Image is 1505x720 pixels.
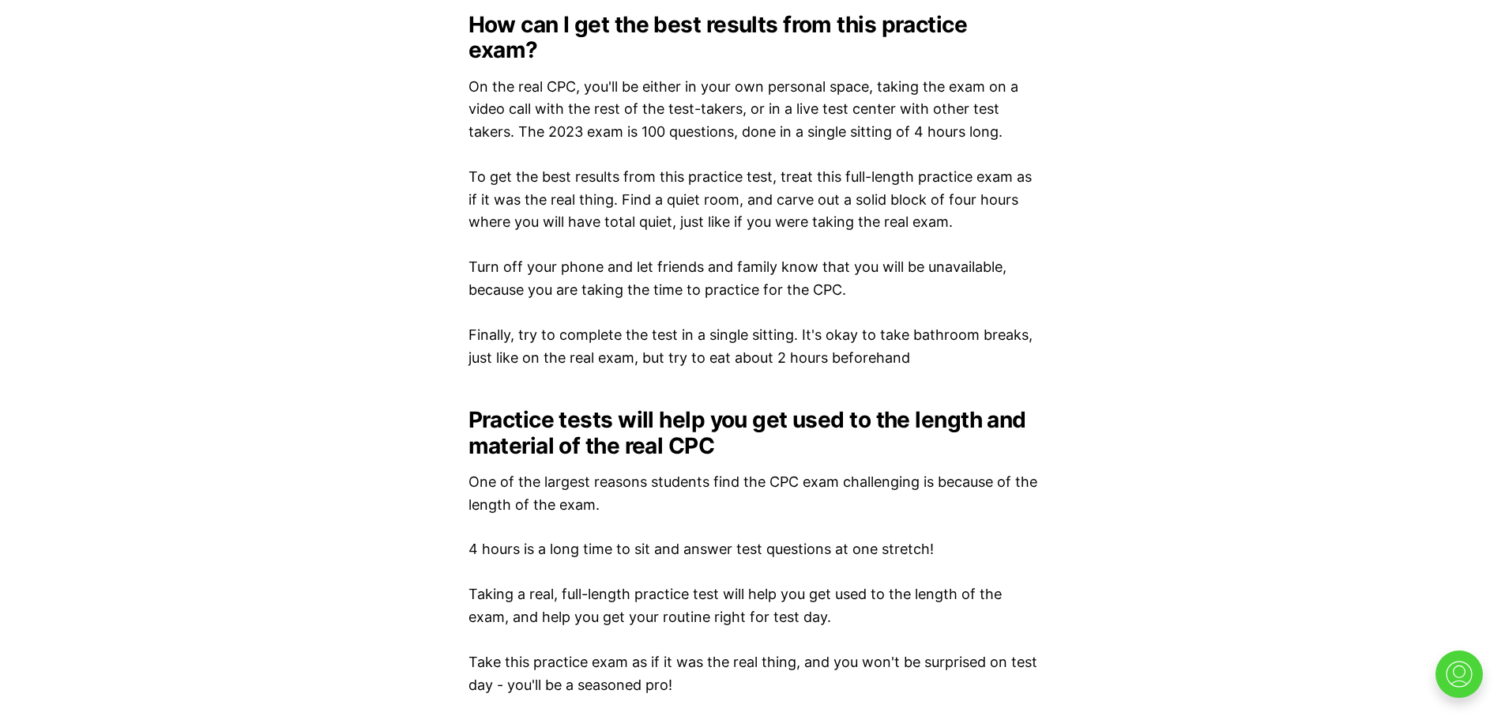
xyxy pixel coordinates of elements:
h2: How can I get the best results from this practice exam? [468,12,1037,62]
p: 4 hours is a long time to sit and answer test questions at one stretch! [468,538,1037,561]
p: Turn off your phone and let friends and family know that you will be unavailable, because you are... [468,256,1037,302]
iframe: portal-trigger [1422,643,1505,720]
p: One of the largest reasons students find the CPC exam challenging is because of the length of the... [468,471,1037,517]
h2: Practice tests will help you get used to the length and material of the real CPC [468,407,1037,458]
p: To get the best results from this practice test, treat this full-length practice exam as if it wa... [468,166,1037,234]
p: Finally, try to complete the test in a single sitting. It's okay to take bathroom breaks, just li... [468,324,1037,370]
p: Take this practice exam as if it was the real thing, and you won't be surprised on test day - you... [468,651,1037,697]
p: On the real CPC, you'll be either in your own personal space, taking the exam on a video call wit... [468,76,1037,144]
p: Taking a real, full-length practice test will help you get used to the length of the exam, and he... [468,583,1037,629]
